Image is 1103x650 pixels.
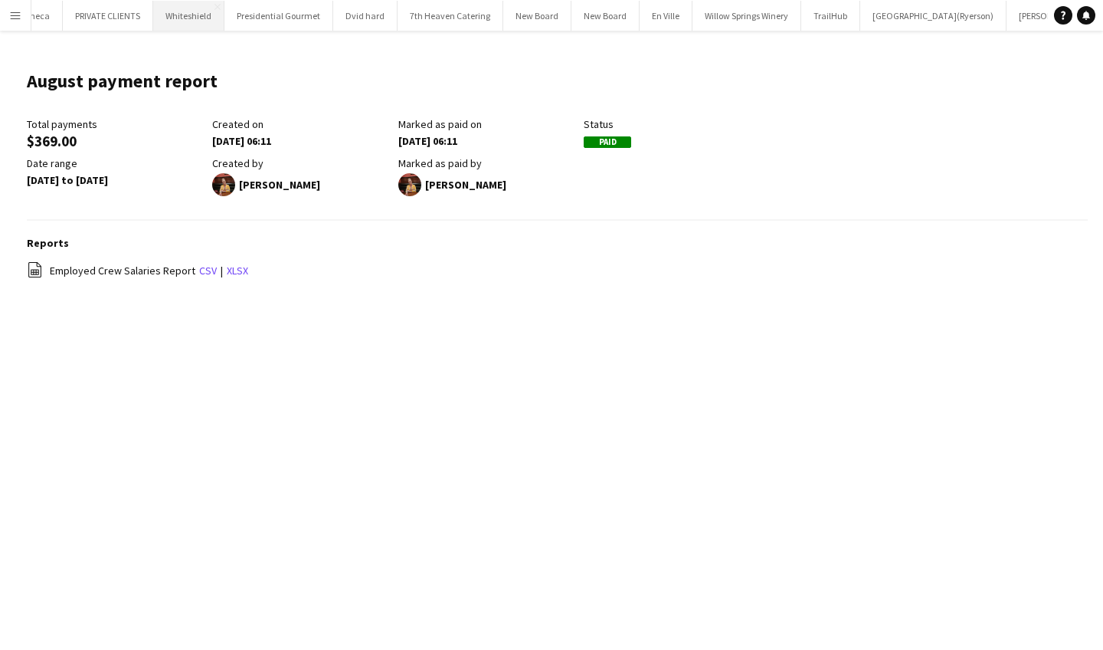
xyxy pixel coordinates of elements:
div: Created by [212,156,390,170]
div: Marked as paid by [398,156,576,170]
button: Presidential Gourmet [224,1,333,31]
button: Dvid hard [333,1,398,31]
button: New Board [503,1,571,31]
div: | [27,261,1088,281]
div: Created on [212,117,390,131]
button: New Board [571,1,640,31]
span: Employed Crew Salaries Report [50,264,195,277]
button: [GEOGRAPHIC_DATA](Ryerson) [860,1,1006,31]
button: Whiteshield [153,1,224,31]
button: Seneca [8,1,63,31]
div: [DATE] 06:11 [398,134,576,148]
div: [DATE] to [DATE] [27,173,205,187]
div: Status [584,117,761,131]
div: [PERSON_NAME] [398,173,576,196]
div: Date range [27,156,205,170]
div: [DATE] 06:11 [212,134,390,148]
div: Marked as paid on [398,117,576,131]
span: Paid [584,136,631,148]
h1: August payment report [27,70,218,93]
div: $369.00 [27,134,205,148]
a: xlsx [227,264,248,277]
a: csv [199,264,217,277]
h3: Reports [27,236,1088,250]
div: [PERSON_NAME] [212,173,390,196]
button: En Ville [640,1,692,31]
button: Willow Springs Winery [692,1,801,31]
button: PRIVATE CLIENTS [63,1,153,31]
div: Total payments [27,117,205,131]
button: TrailHub [801,1,860,31]
button: 7th Heaven Catering [398,1,503,31]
